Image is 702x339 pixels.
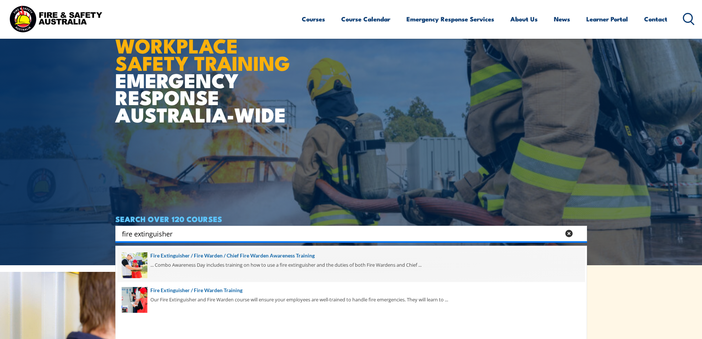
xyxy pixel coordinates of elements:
[115,18,296,123] h1: EMERGENCY RESPONSE AUSTRALIA-WIDE
[115,30,290,77] strong: WORKPLACE SAFETY TRAINING
[341,9,390,29] a: Course Calendar
[115,215,587,223] h4: SEARCH OVER 120 COURSES
[122,286,581,294] a: Fire Extinguisher / Fire Warden Training
[586,9,628,29] a: Learner Portal
[406,9,494,29] a: Emergency Response Services
[302,9,325,29] a: Courses
[122,252,581,260] a: Fire Extinguisher / Fire Warden / Chief Fire Warden Awareness Training
[574,228,584,239] button: Search magnifier button
[644,9,667,29] a: Contact
[554,9,570,29] a: News
[123,228,562,239] form: Search form
[122,228,560,239] input: Search input
[510,9,538,29] a: About Us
